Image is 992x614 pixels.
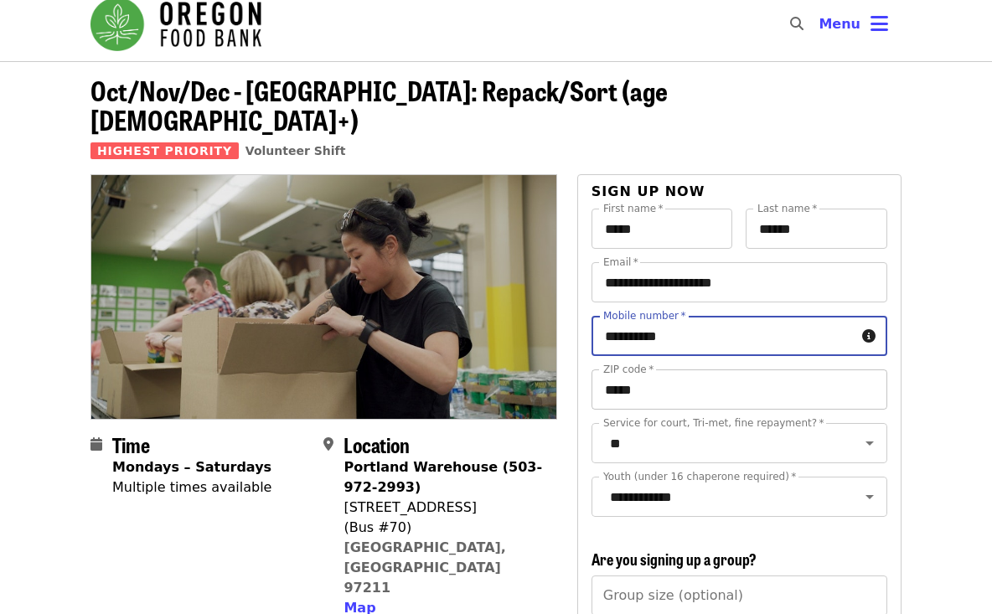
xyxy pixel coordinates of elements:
[344,430,410,459] span: Location
[858,431,881,455] button: Open
[323,436,333,452] i: map-marker-alt icon
[90,436,102,452] i: calendar icon
[805,4,902,44] button: Toggle account menu
[603,418,824,428] label: Service for court, Tri-met, fine repayment?
[344,459,542,495] strong: Portland Warehouse (503-972-2993)
[592,316,855,356] input: Mobile number
[603,257,638,267] label: Email
[858,485,881,508] button: Open
[112,430,150,459] span: Time
[746,209,887,249] input: Last name
[603,204,664,214] label: First name
[757,204,817,214] label: Last name
[790,16,803,32] i: search icon
[91,175,556,418] img: Oct/Nov/Dec - Portland: Repack/Sort (age 8+) organized by Oregon Food Bank
[90,70,668,139] span: Oct/Nov/Dec - [GEOGRAPHIC_DATA]: Repack/Sort (age [DEMOGRAPHIC_DATA]+)
[344,518,543,538] div: (Bus #70)
[592,209,733,249] input: First name
[592,262,887,302] input: Email
[603,311,685,321] label: Mobile number
[592,548,757,570] span: Are you signing up a group?
[819,16,860,32] span: Menu
[344,539,506,596] a: [GEOGRAPHIC_DATA], [GEOGRAPHIC_DATA] 97211
[862,328,876,344] i: circle-info icon
[592,369,887,410] input: ZIP code
[112,459,271,475] strong: Mondays – Saturdays
[814,4,827,44] input: Search
[603,364,654,374] label: ZIP code
[90,142,239,159] span: Highest Priority
[245,144,346,157] a: Volunteer Shift
[592,183,705,199] span: Sign up now
[603,472,796,482] label: Youth (under 16 chaperone required)
[871,12,888,36] i: bars icon
[112,477,271,498] div: Multiple times available
[344,498,543,518] div: [STREET_ADDRESS]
